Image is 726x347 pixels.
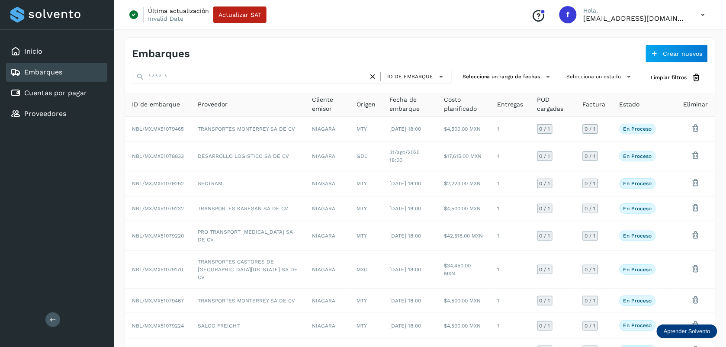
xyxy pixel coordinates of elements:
td: SECTRAM [191,171,305,196]
span: Actualizar SAT [218,12,261,18]
span: 0 / 1 [585,181,596,186]
span: Eliminar [684,100,708,109]
span: [DATE] 18:00 [389,206,421,212]
button: ID de embarque [385,71,448,83]
td: $2,223.00 MXN [437,171,491,196]
div: Proveedores [6,104,107,123]
span: 31/ago/2025 18:00 [389,149,420,163]
span: 0 / 1 [540,206,550,211]
span: NBL/MX.MX51079170 [132,267,183,273]
span: Costo planificado [444,95,484,113]
span: 0 / 1 [540,154,550,159]
td: MTY [350,171,382,196]
span: Fecha de embarque [389,95,430,113]
span: 0 / 1 [540,267,550,272]
span: NBL/MX.MX51079467 [132,298,184,304]
span: Cliente emisor [312,95,343,113]
span: [DATE] 18:00 [389,267,421,273]
td: 1 [491,251,530,289]
td: 1 [491,171,530,196]
button: Selecciona un rango de fechas [459,70,556,84]
p: Invalid Date [148,15,183,22]
p: En proceso [623,180,652,186]
span: Estado [620,100,640,109]
p: fepadilla@niagarawater.com [584,14,687,22]
td: $4,500.00 MXN [437,196,491,221]
a: Embarques [24,68,62,76]
span: Proveedor [198,100,228,109]
button: Selecciona un estado [563,70,637,84]
td: TRANSPORTES KARESAN SA DE CV [191,196,305,221]
span: Limpiar filtros [651,74,687,81]
span: Crear nuevos [663,51,703,57]
span: 0 / 1 [540,126,550,132]
p: En proceso [623,153,652,159]
span: ID de embarque [132,100,180,109]
div: Aprender Solvento [657,325,717,338]
td: 1 [491,289,530,313]
td: 1 [491,117,530,141]
span: 0 / 1 [540,323,550,328]
td: TRANSPORTES MONTERREY SA DE CV [191,117,305,141]
td: MTY [350,289,382,313]
td: 1 [491,196,530,221]
td: $4,500.00 MXN [437,117,491,141]
button: Limpiar filtros [644,70,708,86]
span: 0 / 1 [585,323,596,328]
td: $34,450.00 MXN [437,251,491,289]
td: SALGO FREIGHT [191,313,305,338]
td: $4,500.00 MXN [437,313,491,338]
a: Inicio [24,47,42,55]
td: TRANSPORTES MONTERREY SA DE CV [191,289,305,313]
span: 0 / 1 [585,154,596,159]
td: NIAGARA [305,141,350,171]
span: 0 / 1 [540,298,550,303]
span: NBL/MX.MX51079224 [132,323,184,329]
button: Actualizar SAT [213,6,267,23]
div: Cuentas por pagar [6,84,107,103]
button: Crear nuevos [646,45,708,63]
p: En proceso [623,233,652,239]
span: [DATE] 18:00 [389,298,421,304]
p: En proceso [623,322,652,328]
p: Última actualización [148,7,209,15]
td: PRO TRANSPORT [MEDICAL_DATA] SA DE CV [191,221,305,251]
td: 1 [491,313,530,338]
td: DESARROLLO LOGISTICO SA DE CV [191,141,305,171]
span: 0 / 1 [585,298,596,303]
p: Aprender Solvento [664,328,710,335]
span: NBL/MX.MX51078833 [132,153,184,159]
td: $17,615.00 MXN [437,141,491,171]
td: GDL [350,141,382,171]
td: MXC [350,251,382,289]
td: NIAGARA [305,117,350,141]
span: NBL/MX.MX51079220 [132,233,184,239]
span: 0 / 1 [540,233,550,238]
td: $42,518.00 MXN [437,221,491,251]
span: [DATE] 18:00 [389,180,421,186]
td: 1 [491,221,530,251]
td: MTY [350,196,382,221]
td: MTY [350,313,382,338]
span: ID de embarque [387,73,433,80]
span: 0 / 1 [540,181,550,186]
span: [DATE] 18:00 [389,233,421,239]
div: Inicio [6,42,107,61]
span: Entregas [498,100,524,109]
p: En proceso [623,298,652,304]
span: 0 / 1 [585,267,596,272]
p: En proceso [623,206,652,212]
span: 0 / 1 [585,206,596,211]
span: Factura [583,100,606,109]
td: NIAGARA [305,313,350,338]
p: En proceso [623,126,652,132]
span: NBL/MX.MX51079232 [132,206,184,212]
td: NIAGARA [305,251,350,289]
span: NBL/MX.MX51079262 [132,180,184,186]
td: NIAGARA [305,289,350,313]
div: Embarques [6,63,107,82]
p: Hola, [584,7,687,14]
span: Origen [357,100,376,109]
td: MTY [350,117,382,141]
span: [DATE] 18:00 [389,323,421,329]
